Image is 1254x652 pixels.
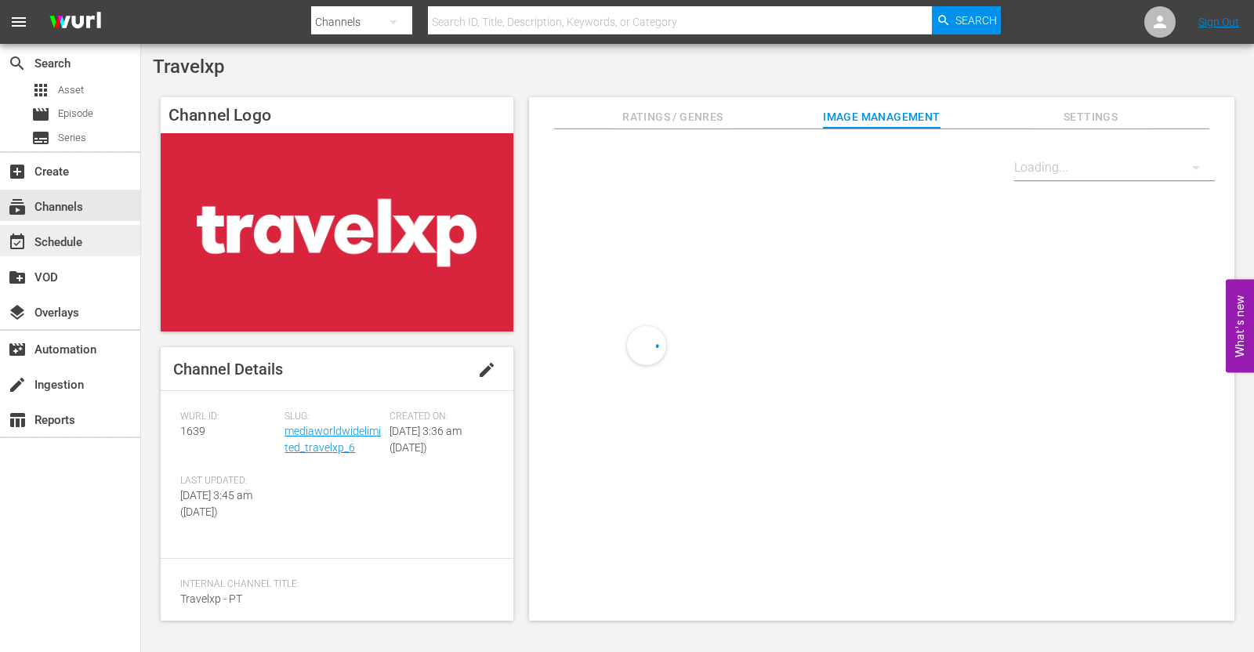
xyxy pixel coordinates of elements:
span: Asset [58,82,84,98]
button: edit [468,351,506,389]
span: Image Management [823,107,940,127]
a: Sign Out [1198,16,1239,28]
span: menu [9,13,28,31]
span: Channels [8,197,27,216]
span: Travelxp - PT [180,592,242,605]
span: Channel Details [173,360,283,379]
span: Reports [8,411,27,429]
h4: Channel Logo [161,97,513,133]
img: Travelxp [161,133,513,331]
span: Overlays [8,303,27,322]
span: Series [58,130,86,146]
span: [DATE] 3:36 am ([DATE]) [390,425,462,454]
span: Settings [1032,107,1150,127]
span: Search [955,6,997,34]
span: Travelxp [153,56,224,78]
span: Ratings / Genres [614,107,731,127]
span: Asset [31,81,50,100]
button: Open Feedback Widget [1226,280,1254,373]
span: Search [8,54,27,73]
span: Episode [31,105,50,124]
span: 1639 [180,425,205,437]
span: Slug: [285,411,381,423]
span: [DATE] 3:45 am ([DATE]) [180,489,252,518]
span: Wurl ID: [180,411,277,423]
span: Series [31,129,50,147]
span: Automation [8,340,27,359]
img: ans4CAIJ8jUAAAAAAAAAAAAAAAAAAAAAAAAgQb4GAAAAAAAAAAAAAAAAAAAAAAAAJMjXAAAAAAAAAAAAAAAAAAAAAAAAgAT5G... [38,4,113,41]
span: Created On: [390,411,486,423]
span: Ingestion [8,375,27,394]
span: Internal Channel Title: [180,578,486,591]
span: Schedule [8,233,27,252]
span: Last Updated: [180,475,277,487]
a: mediaworldwidelimited_travelxp_6 [285,425,381,454]
span: VOD [8,268,27,287]
button: Search [932,6,1001,34]
span: Create [8,162,27,181]
span: Episode [58,106,93,121]
span: edit [477,360,496,379]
